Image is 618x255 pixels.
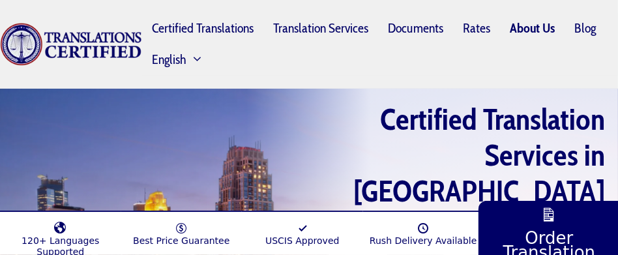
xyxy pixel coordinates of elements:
[242,215,363,246] a: USCIS Approved
[152,54,186,65] span: English
[378,13,453,43] a: Documents
[133,235,229,246] span: Best Price Guarantee
[303,102,605,210] h1: Certified Translation Services in [GEOGRAPHIC_DATA]
[121,215,243,246] a: Best Price Guarantee
[265,235,340,246] span: USCIS Approved
[142,13,263,43] a: Certified Translations
[263,13,378,43] a: Translation Services
[370,235,477,246] span: Rush Delivery Available
[453,13,500,43] a: Rates
[363,215,484,246] a: Rush Delivery Available
[565,13,606,43] a: Blog
[142,13,618,76] nav: Primary
[500,13,565,43] a: About Us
